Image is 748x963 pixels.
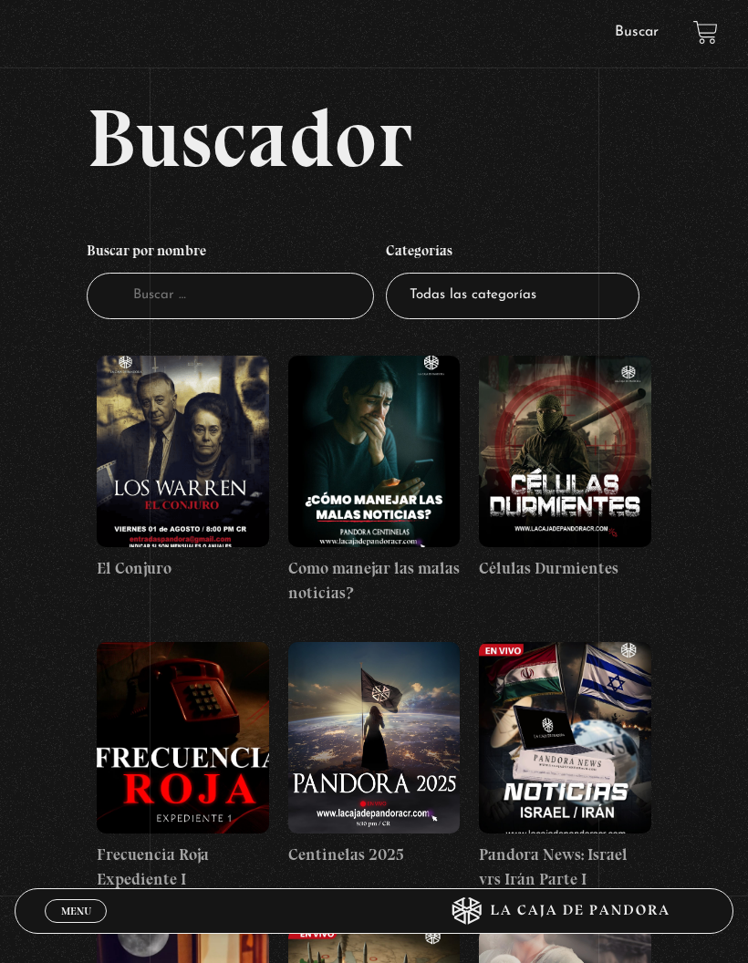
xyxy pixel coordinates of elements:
h4: Como manejar las malas noticias? [288,556,461,606]
span: Cerrar [55,921,98,934]
h4: Categorías [386,233,639,274]
a: Frecuencia Roja Expediente I [97,642,269,892]
a: El Conjuro [97,356,269,581]
a: Células Durmientes [479,356,651,581]
a: Centinelas 2025 [288,642,461,867]
h4: Centinelas 2025 [288,843,461,867]
h4: Células Durmientes [479,556,651,581]
h4: Pandora News: Israel vrs Irán Parte I [479,843,651,892]
a: Como manejar las malas noticias? [288,356,461,606]
h4: El Conjuro [97,556,269,581]
h4: Frecuencia Roja Expediente I [97,843,269,892]
h4: Buscar por nombre [87,233,374,274]
a: Buscar [615,25,659,39]
span: Menu [61,906,91,916]
a: View your shopping cart [693,20,718,45]
h2: Buscador [87,97,733,179]
a: Pandora News: Israel vrs Irán Parte I [479,642,651,892]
